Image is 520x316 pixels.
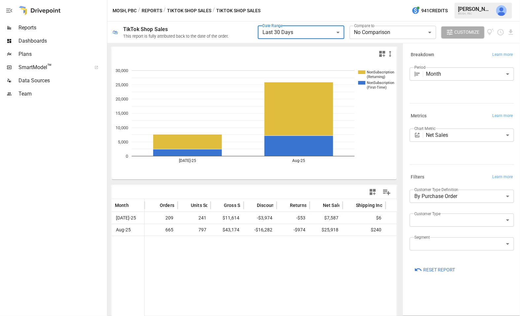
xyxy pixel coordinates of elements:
[160,202,174,209] span: Orders
[18,37,106,45] span: Dashboards
[458,6,492,12] div: [PERSON_NAME]
[426,129,514,142] div: Net Sales
[441,26,484,38] button: Customize
[247,201,256,210] button: Sort
[389,224,415,236] span: $533
[313,224,339,236] span: $25,918
[487,26,495,38] button: View documentation
[411,51,434,59] h6: Breakdown
[496,5,507,16] img: Jeff Gamsey
[247,212,273,224] span: -$3,974
[493,52,513,58] span: Learn more
[191,202,213,209] span: Units Sold
[280,212,306,224] span: -$53
[224,202,249,209] span: Gross Sales
[115,224,132,236] span: Aug-25
[18,24,106,32] span: Reports
[293,158,305,163] text: Aug-25
[280,201,289,210] button: Sort
[214,212,240,224] span: $11,614
[409,5,450,17] button: 941Credits
[116,97,128,101] text: 20,000
[113,7,137,15] button: MOSH, PBC
[421,7,448,15] span: 941 Credits
[411,112,427,120] h6: Metrics
[163,7,166,15] div: /
[458,12,492,15] div: MOSH, PBC
[367,81,394,85] text: NonSubscription
[181,212,207,224] span: 241
[290,202,307,209] span: Returns
[142,7,162,15] button: Reports
[112,60,398,179] svg: A chart.
[346,201,355,210] button: Sort
[123,26,168,32] div: TikTok Shop Sales
[115,212,137,224] span: [DATE]-25
[129,201,139,210] button: Sort
[115,202,129,209] span: Month
[118,139,128,144] text: 5,000
[367,75,385,79] text: (Returning)
[414,187,459,192] label: Customer Type Definition
[262,29,293,35] span: Last 30 Days
[148,212,174,224] span: 209
[313,201,322,210] button: Sort
[18,50,106,58] span: Plans
[116,125,128,130] text: 10,000
[113,29,118,35] div: 🛍
[354,23,375,28] label: Compare to
[507,28,515,36] button: Download report
[492,1,511,20] button: Jeff Gamsey
[148,224,174,236] span: 665
[323,202,344,209] span: Net Sales
[410,190,514,203] div: By Purchase Order
[346,212,382,224] span: $6
[47,62,52,71] span: ™
[346,224,382,236] span: $240
[18,77,106,85] span: Data Sources
[18,90,106,98] span: Team
[123,34,228,39] div: This report is fully attributed back to the date of the order.
[497,28,504,36] button: Schedule report
[116,82,128,87] text: 25,000
[181,224,207,236] span: 797
[214,224,240,236] span: $43,174
[414,64,426,70] label: Period
[423,266,455,274] span: Reset Report
[116,111,128,116] text: 15,000
[181,201,190,210] button: Sort
[179,158,196,163] text: [DATE]-25
[414,211,441,217] label: Customer Type
[414,235,430,240] label: Segment
[247,224,273,236] span: -$16,282
[455,28,480,36] span: Customize
[214,201,223,210] button: Sort
[410,264,460,276] button: Reset Report
[126,154,128,159] text: 0
[414,126,436,131] label: Chart Metric
[150,201,159,210] button: Sort
[350,26,436,39] div: No Comparison
[18,63,87,71] span: SmartModel
[116,68,128,73] text: 30,000
[426,67,514,81] div: Month
[393,201,402,210] button: Sort
[167,7,211,15] button: TikTok Shop Sales
[280,224,306,236] span: -$974
[313,212,339,224] span: $7,587
[138,7,140,15] div: /
[356,202,392,209] span: Shipping Income
[262,23,283,28] label: Date Range
[379,185,394,200] button: Manage Columns
[367,70,394,74] text: NonSubscription
[389,212,415,224] span: $139
[493,113,513,119] span: Learn more
[213,7,215,15] div: /
[367,85,387,90] text: (First-Time)
[411,174,425,181] h6: Filters
[257,202,278,209] span: Discounts
[493,174,513,180] span: Learn more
